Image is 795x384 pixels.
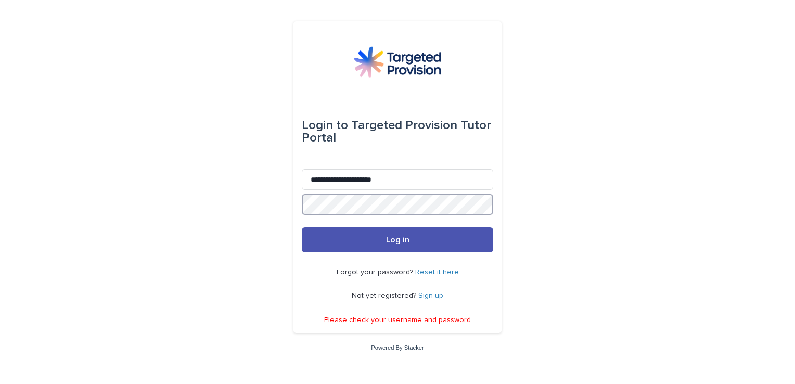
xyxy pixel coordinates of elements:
img: M5nRWzHhSzIhMunXDL62 [354,46,441,78]
a: Reset it here [415,268,459,276]
a: Sign up [418,292,443,299]
div: Targeted Provision Tutor Portal [302,111,493,152]
a: Powered By Stacker [371,344,424,351]
button: Log in [302,227,493,252]
span: Log in [386,236,409,244]
span: Login to [302,119,348,132]
span: Forgot your password? [337,268,415,276]
p: Please check your username and password [324,316,471,325]
span: Not yet registered? [352,292,418,299]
